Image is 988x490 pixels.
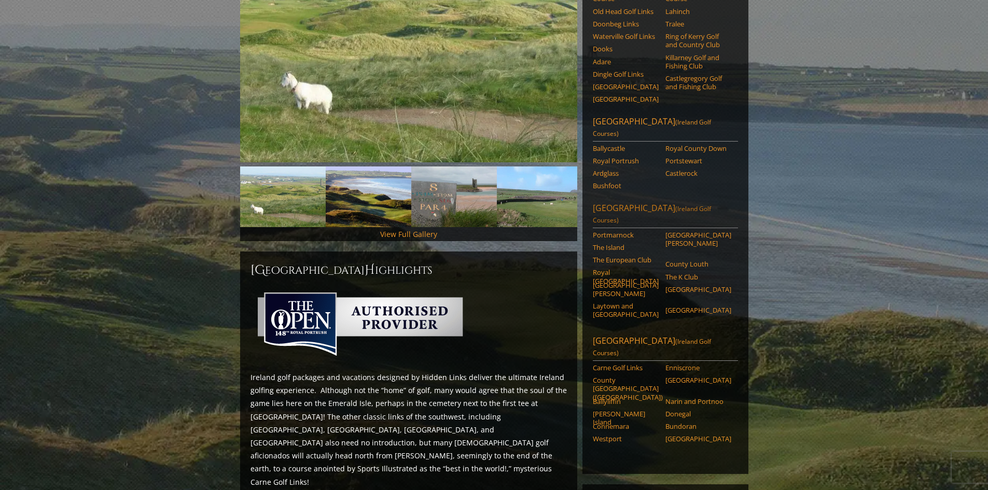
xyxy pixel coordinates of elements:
[593,281,659,298] a: [GEOGRAPHIC_DATA][PERSON_NAME]
[593,20,659,28] a: Doonbeg Links
[665,397,731,405] a: Narin and Portnoo
[593,363,659,372] a: Carne Golf Links
[593,7,659,16] a: Old Head Golf Links
[593,376,659,401] a: County [GEOGRAPHIC_DATA] ([GEOGRAPHIC_DATA])
[593,302,659,319] a: Laytown and [GEOGRAPHIC_DATA]
[665,231,731,248] a: [GEOGRAPHIC_DATA][PERSON_NAME]
[593,256,659,264] a: The European Club
[593,397,659,405] a: Ballyliffin
[665,376,731,384] a: [GEOGRAPHIC_DATA]
[593,435,659,443] a: Westport
[593,202,738,228] a: [GEOGRAPHIC_DATA](Ireland Golf Courses)
[665,273,731,281] a: The K Club
[593,231,659,239] a: Portmarnock
[665,7,731,16] a: Lahinch
[665,53,731,71] a: Killarney Golf and Fishing Club
[593,422,659,430] a: Connemara
[665,285,731,293] a: [GEOGRAPHIC_DATA]
[593,58,659,66] a: Adare
[251,371,567,488] p: Ireland golf packages and vacations designed by Hidden Links deliver the ultimate Ireland golfing...
[665,74,731,91] a: Castlegregory Golf and Fishing Club
[593,82,659,91] a: [GEOGRAPHIC_DATA]
[665,306,731,314] a: [GEOGRAPHIC_DATA]
[593,243,659,251] a: The Island
[593,337,711,357] span: (Ireland Golf Courses)
[665,410,731,418] a: Donegal
[593,32,659,40] a: Waterville Golf Links
[593,410,659,427] a: [PERSON_NAME] Island
[593,116,738,142] a: [GEOGRAPHIC_DATA](Ireland Golf Courses)
[665,20,731,28] a: Tralee
[665,157,731,165] a: Portstewart
[665,169,731,177] a: Castlerock
[665,422,731,430] a: Bundoran
[665,363,731,372] a: Enniscrone
[665,435,731,443] a: [GEOGRAPHIC_DATA]
[593,45,659,53] a: Dooks
[380,229,437,239] a: View Full Gallery
[593,118,711,138] span: (Ireland Golf Courses)
[593,335,738,361] a: [GEOGRAPHIC_DATA](Ireland Golf Courses)
[593,169,659,177] a: Ardglass
[665,144,731,152] a: Royal County Down
[593,181,659,190] a: Bushfoot
[665,32,731,49] a: Ring of Kerry Golf and Country Club
[251,262,567,278] h2: [GEOGRAPHIC_DATA] ighlights
[593,95,659,103] a: [GEOGRAPHIC_DATA]
[665,260,731,268] a: County Louth
[593,268,659,285] a: Royal [GEOGRAPHIC_DATA]
[593,157,659,165] a: Royal Portrush
[593,144,659,152] a: Ballycastle
[593,70,659,78] a: Dingle Golf Links
[365,262,375,278] span: H
[593,204,711,225] span: (Ireland Golf Courses)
